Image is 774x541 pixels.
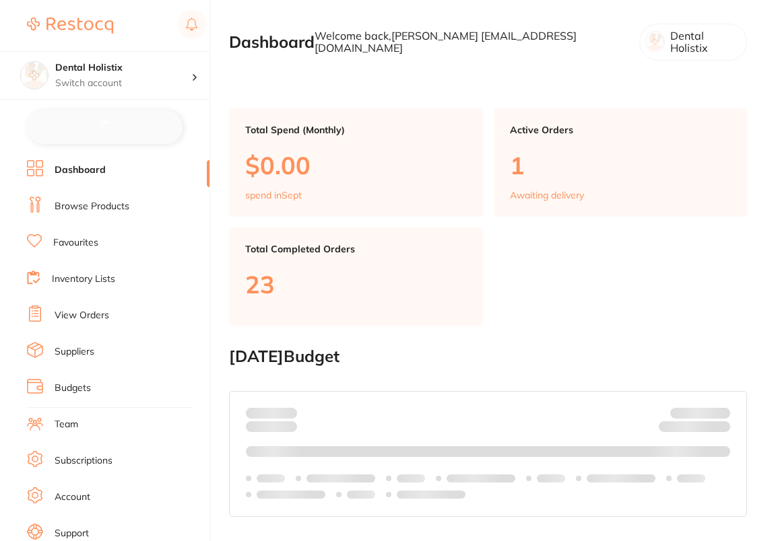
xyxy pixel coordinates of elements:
p: Labels [257,473,285,484]
a: Dashboard [55,164,106,177]
a: Budgets [55,382,91,395]
h2: [DATE] Budget [229,347,747,366]
a: Suppliers [55,345,94,359]
p: Labels extended [397,489,465,500]
p: $0.00 [245,151,467,179]
p: Switch account [55,77,191,90]
a: Total Spend (Monthly)$0.00spend inSept [229,108,483,217]
p: Labels extended [307,473,375,484]
p: 23 [245,270,467,298]
p: Awaiting delivery [510,190,584,201]
p: Labels [677,473,705,484]
a: Total Completed Orders23 [229,227,483,325]
p: Labels extended [587,473,655,484]
p: Labels [347,489,375,500]
p: spend in Sept [245,190,302,201]
a: Inventory Lists [52,273,115,286]
p: Total Completed Orders [245,244,467,254]
p: month [246,419,297,435]
strong: $0.00 [707,423,730,435]
a: Active Orders1Awaiting delivery [494,108,748,217]
p: Active Orders [510,124,732,135]
p: Labels [397,473,425,484]
p: Remaining: [659,419,730,435]
strong: $NaN [704,407,730,419]
h2: Dashboard [229,33,315,52]
a: Team [55,418,78,431]
a: Account [55,491,90,504]
a: View Orders [55,309,109,322]
p: Welcome back, [PERSON_NAME] [EMAIL_ADDRESS][DOMAIN_NAME] [315,30,628,55]
p: Budget: [670,408,730,419]
p: Labels extended [257,489,325,500]
a: Restocq Logo [27,10,113,41]
a: Subscriptions [55,454,112,468]
img: Restocq Logo [27,17,113,34]
p: 1 [510,151,732,179]
a: Browse Products [55,200,129,213]
p: Spent: [246,408,297,419]
p: Total Spend (Monthly) [245,124,467,135]
h4: Dental Holistix [55,61,191,75]
p: Labels [537,473,565,484]
strong: $0.00 [273,407,297,419]
p: Labels extended [447,473,515,484]
a: Favourites [53,236,98,250]
a: Support [55,527,89,540]
p: Dental Holistix [670,30,736,55]
img: Dental Holistix [21,62,48,89]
